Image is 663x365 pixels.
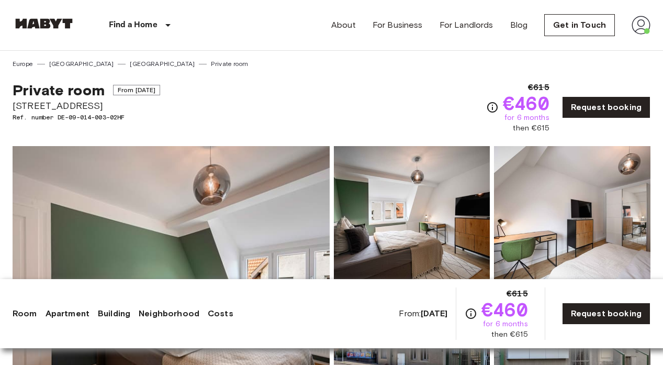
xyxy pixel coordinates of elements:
svg: Check cost overview for full price breakdown. Please note that discounts apply to new joiners onl... [486,101,499,114]
span: then €615 [513,123,549,134]
a: Request booking [562,303,650,325]
img: Habyt [13,18,75,29]
span: €615 [528,81,549,94]
span: Ref. number DE-09-014-003-02HF [13,113,160,122]
span: Private room [13,81,105,99]
a: Private room [211,59,248,69]
a: For Landlords [440,19,493,31]
a: Get in Touch [544,14,615,36]
span: for 6 months [483,319,528,329]
span: €615 [507,287,528,300]
span: then €615 [491,329,527,340]
a: [GEOGRAPHIC_DATA] [49,59,114,69]
img: avatar [632,16,650,35]
a: About [331,19,356,31]
a: Europe [13,59,33,69]
a: Room [13,307,37,320]
a: Building [98,307,130,320]
a: Request booking [562,96,650,118]
span: for 6 months [504,113,549,123]
span: €460 [503,94,549,113]
a: Neighborhood [139,307,199,320]
a: [GEOGRAPHIC_DATA] [130,59,195,69]
p: Find a Home [109,19,158,31]
a: Blog [510,19,528,31]
span: From [DATE] [113,85,161,95]
svg: Check cost overview for full price breakdown. Please note that discounts apply to new joiners onl... [465,307,477,320]
a: For Business [373,19,423,31]
img: Picture of unit DE-09-014-003-02HF [494,146,650,283]
a: Costs [208,307,233,320]
a: Apartment [46,307,89,320]
span: €460 [481,300,528,319]
b: [DATE] [421,308,447,318]
span: [STREET_ADDRESS] [13,99,160,113]
span: From: [399,308,447,319]
img: Picture of unit DE-09-014-003-02HF [334,146,490,283]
